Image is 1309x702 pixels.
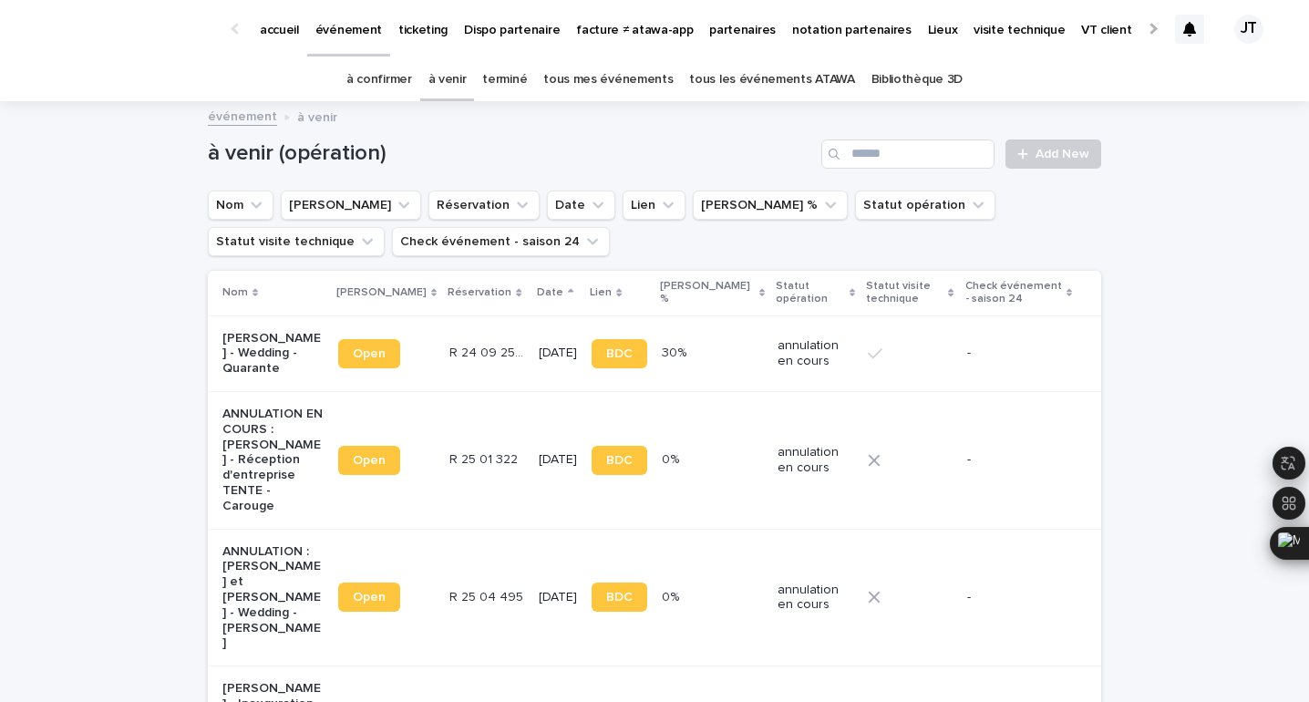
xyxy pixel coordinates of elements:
input: Search [821,139,995,169]
div: JT [1234,15,1263,44]
p: [PERSON_NAME] [336,283,427,303]
p: Date [537,283,563,303]
p: 0% [662,449,683,468]
tr: ANNULATION : [PERSON_NAME] et [PERSON_NAME] - Wedding - [PERSON_NAME]OpenR 25 04 495R 25 04 495 [... [208,529,1101,666]
p: R 25 01 322 [449,449,521,468]
a: Open [338,446,400,475]
span: Open [353,591,386,604]
p: - [967,590,1068,605]
button: Statut visite technique [208,227,385,256]
a: événement [208,105,277,126]
span: BDC [606,591,633,604]
a: Bibliothèque 3D [871,58,963,101]
p: [PERSON_NAME] - Wedding - Quarante [222,331,324,377]
p: Lien [590,283,612,303]
p: [DATE] [539,452,577,468]
p: [PERSON_NAME] % [660,276,755,310]
p: R 24 09 2579 [449,342,528,361]
p: ANNULATION EN COURS : [PERSON_NAME] - Réception d'entreprise TENTE - Carouge [222,407,324,514]
tr: ANNULATION EN COURS : [PERSON_NAME] - Réception d'entreprise TENTE - CarougeOpenR 25 01 322R 25 0... [208,391,1101,529]
span: BDC [606,347,633,360]
a: terminé [482,58,527,101]
a: BDC [592,446,647,475]
img: Ls34BcGeRexTGTNfXpUC [36,11,213,47]
p: Statut opération [776,276,845,310]
p: annulation en cours [778,445,853,476]
p: Check événement - saison 24 [965,276,1062,310]
p: [DATE] [539,590,577,605]
button: Statut opération [855,191,995,220]
p: 30% [662,342,690,361]
a: tous les événements ATAWA [689,58,854,101]
a: Add New [1005,139,1101,169]
button: Lien Stacker [281,191,421,220]
button: Check événement - saison 24 [392,227,610,256]
a: BDC [592,583,647,612]
a: à venir [428,58,467,101]
a: BDC [592,339,647,368]
span: Open [353,454,386,467]
p: Réservation [448,283,511,303]
p: R 25 04 495 [449,586,527,605]
span: Open [353,347,386,360]
a: Open [338,583,400,612]
span: Add New [1036,148,1089,160]
p: annulation en cours [778,583,853,614]
p: ANNULATION : [PERSON_NAME] et [PERSON_NAME] - Wedding - [PERSON_NAME] [222,544,324,652]
p: 0% [662,586,683,605]
tr: [PERSON_NAME] - Wedding - QuaranteOpenR 24 09 2579R 24 09 2579 [DATE]BDC30%30% annulation en cours- [208,315,1101,391]
a: tous mes événements [543,58,673,101]
p: [DATE] [539,346,577,361]
span: BDC [606,454,633,467]
p: à venir [297,106,337,126]
p: - [967,346,1068,361]
a: à confirmer [346,58,412,101]
button: Date [547,191,615,220]
p: - [967,452,1068,468]
p: annulation en cours [778,338,853,369]
a: Open [338,339,400,368]
button: Marge % [693,191,848,220]
button: Nom [208,191,273,220]
h1: à venir (opération) [208,140,814,167]
button: Réservation [428,191,540,220]
p: Statut visite technique [866,276,943,310]
button: Lien [623,191,685,220]
p: Nom [222,283,248,303]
